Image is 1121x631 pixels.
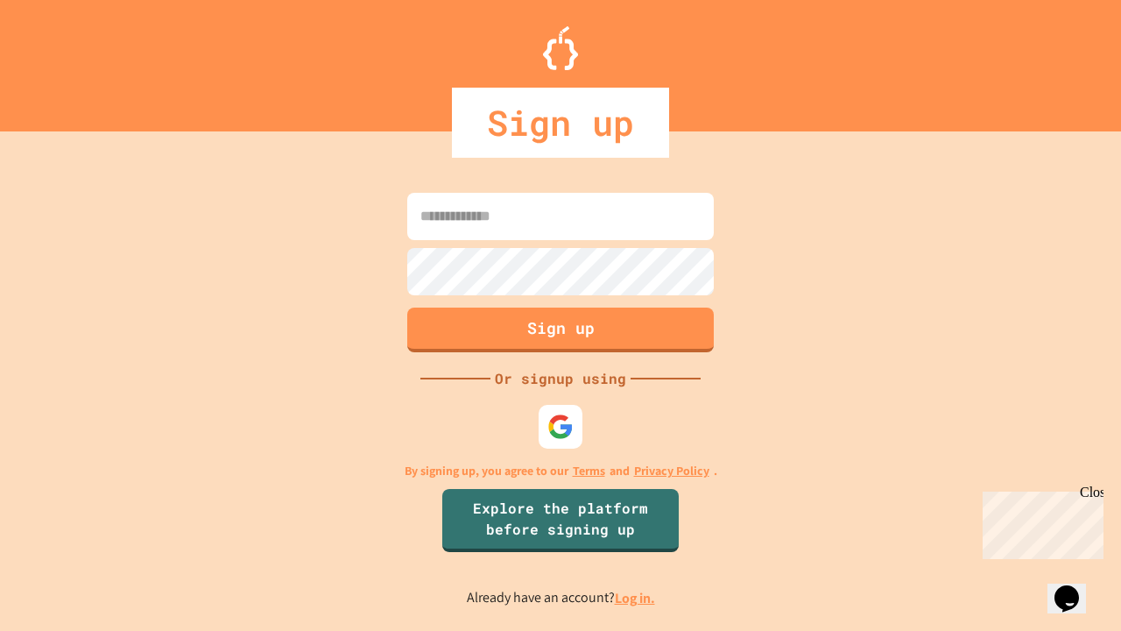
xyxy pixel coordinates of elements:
[976,485,1103,559] iframe: chat widget
[442,489,679,552] a: Explore the platform before signing up
[615,589,655,607] a: Log in.
[452,88,669,158] div: Sign up
[7,7,121,111] div: Chat with us now!Close
[490,368,631,389] div: Or signup using
[467,587,655,609] p: Already have an account?
[573,462,605,480] a: Terms
[543,26,578,70] img: Logo.svg
[634,462,709,480] a: Privacy Policy
[1047,561,1103,613] iframe: chat widget
[405,462,717,480] p: By signing up, you agree to our and .
[407,308,714,352] button: Sign up
[547,414,574,440] img: google-icon.svg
